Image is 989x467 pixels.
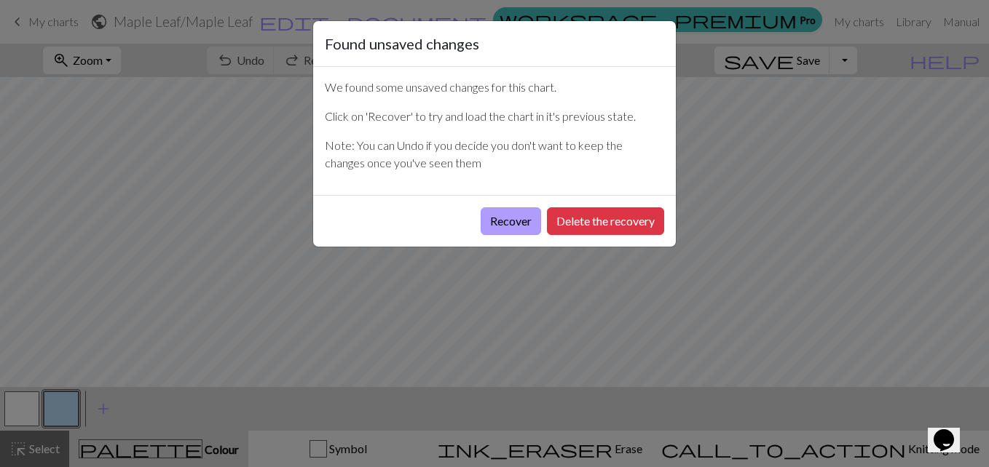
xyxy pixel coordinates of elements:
iframe: chat widget [928,409,974,452]
p: Note: You can Undo if you decide you don't want to keep the changes once you've seen them [325,137,664,172]
button: Recover [481,207,541,235]
button: Delete the recovery [547,207,664,235]
h5: Found unsaved changes [325,33,479,55]
p: Click on 'Recover' to try and load the chart in it's previous state. [325,108,664,125]
p: We found some unsaved changes for this chart. [325,79,664,96]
